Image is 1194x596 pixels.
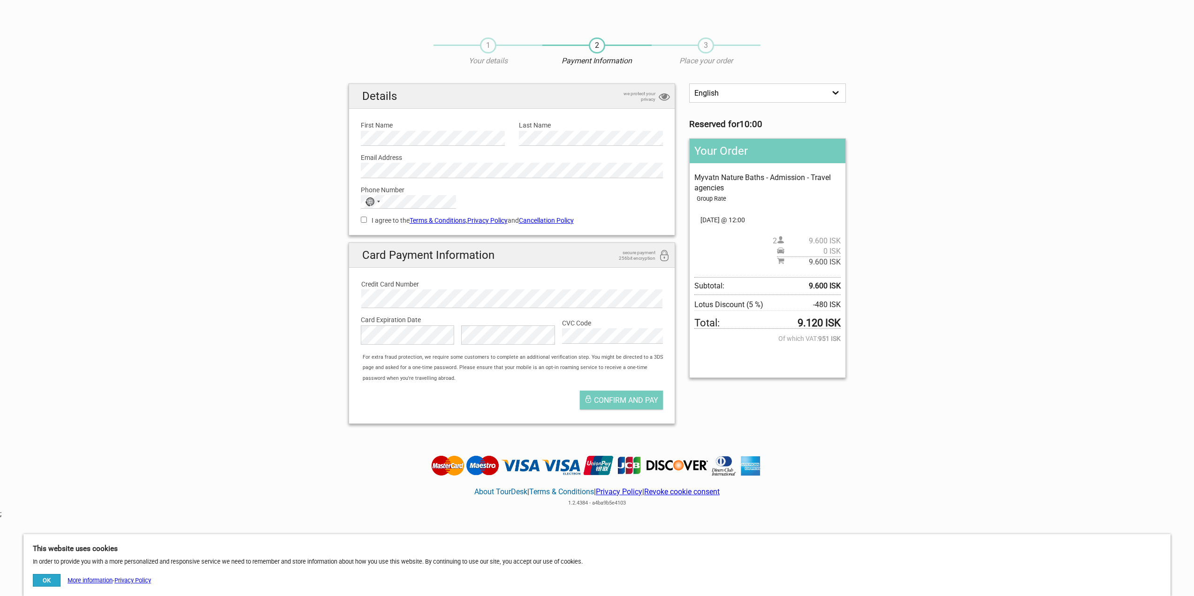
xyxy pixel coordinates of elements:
strong: 10:00 [739,119,762,129]
i: privacy protection [659,91,670,104]
a: Terms & Conditions [410,217,466,224]
span: Subtotal [694,277,840,295]
label: Credit Card Number [361,279,663,289]
span: 2 person(s) [773,236,841,246]
div: Group Rate [697,194,840,204]
div: In order to provide you with a more personalized and responsive service we need to remember and s... [23,534,1171,596]
a: Cancellation Policy [519,217,574,224]
h2: Details [349,84,675,109]
a: Privacy Policy [114,577,151,584]
strong: 9.600 ISK [809,281,841,291]
label: First Name [361,120,505,130]
img: Tourdesk accepts [429,455,765,476]
span: 0 ISK [784,246,841,257]
a: About TourDesk [474,487,527,496]
span: Pickup price [777,246,841,257]
span: -480 ISK [813,300,841,310]
span: Lotus Discount (5 %) [694,300,782,310]
span: Subtotal [777,257,841,267]
span: Confirm and pay [594,396,658,405]
div: - [33,574,151,587]
label: I agree to the , and [361,215,663,226]
span: we protect your privacy [608,91,655,102]
span: 1.2.4384 - a4ba9b5e4103 [568,500,626,506]
p: Your details [433,56,542,66]
a: Privacy Policy [467,217,508,224]
h3: Reserved for [689,119,845,129]
p: Payment Information [542,56,651,66]
p: Place your order [652,56,761,66]
span: 9.600 ISK [784,257,841,267]
label: Phone Number [361,185,663,195]
button: Confirm and pay [580,391,663,409]
label: Email Address [361,152,663,163]
a: Privacy Policy [596,487,642,496]
button: Selected country [361,196,385,208]
span: [DATE] @ 12:00 [694,215,840,225]
a: Revoke cookie consent [644,487,720,496]
span: Myvatn Nature Baths - Admission - Travel agencies [694,173,831,192]
i: 256bit encryption [659,250,670,263]
h2: Card Payment Information [349,243,675,268]
span: secure payment 256bit encryption [608,250,655,261]
label: Card Expiration Date [361,315,663,325]
span: Of which VAT: [694,333,840,344]
a: More information [68,577,113,584]
button: OK [33,574,61,587]
span: 1 [480,38,496,53]
label: CVC Code [562,318,663,328]
a: Terms & Conditions [529,487,594,496]
h5: This website uses cookies [33,543,1161,554]
h2: Your Order [690,139,845,163]
span: 2 [589,38,605,53]
span: 9.600 ISK [784,236,841,246]
span: 3 [698,38,714,53]
span: Total to be paid [694,318,840,329]
strong: 951 ISK [818,333,841,344]
div: For extra fraud protection, we require some customers to complete an additional verification step... [358,352,675,384]
div: | | | [429,476,765,509]
strong: 9.120 ISK [798,318,841,328]
label: Last Name [519,120,663,130]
